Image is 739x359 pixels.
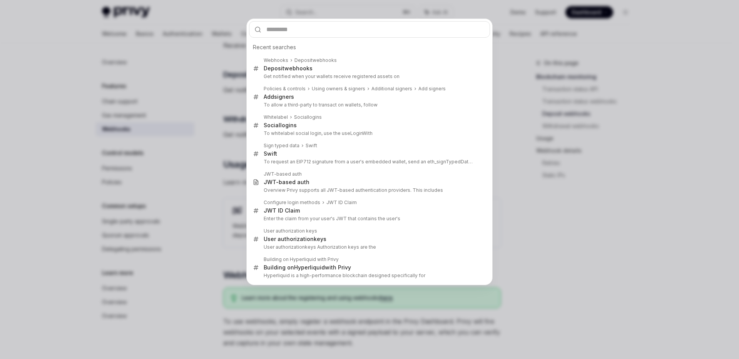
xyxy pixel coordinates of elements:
[264,102,474,108] p: To allow a third-party to transact on wallets, follow
[264,73,474,80] p: Get notified when your wallets receive registered assets on
[264,244,305,250] b: User authorization
[264,65,284,71] b: Deposit
[264,150,277,157] div: Swift
[264,207,300,214] div: T ID Claim
[264,57,288,63] div: Webhooks
[264,179,309,186] div: -based auth
[264,199,320,206] div: Configure login methods
[264,273,474,279] p: Hyperliquid is a high-performance blockchain designed specifically for
[264,179,276,185] b: JWT
[294,57,337,63] div: webhooks
[264,143,299,149] div: Sign typed data
[274,93,291,100] b: signer
[253,43,296,51] span: Recent searches
[264,86,306,92] div: Policies & controls
[294,264,325,271] b: Hyperliquid
[264,264,351,271] div: Building on with Privy
[306,143,317,149] div: Swift
[294,114,308,120] b: Social
[294,114,322,120] div: logins
[326,199,357,206] div: T ID Claim
[418,86,446,92] div: Add signers
[264,114,288,120] div: Whitelabel
[264,216,474,222] p: Enter the claim from your user's JWT that contains the user's
[312,86,365,92] div: Using owners & signers
[294,57,313,63] b: Deposit
[264,236,314,242] b: User authorization
[264,122,280,128] b: Social
[264,244,474,250] p: keys Authorization keys are the
[264,236,326,243] div: keys
[264,65,313,72] div: webhooks
[264,171,302,177] div: JWT-based auth
[264,187,474,193] p: Overview Privy supports all JWT-based authentication providers. This includes
[264,159,474,165] p: To request an EIP712 signature from a user's embedded wallet, send an eth_signTypedData_v4 JSON-
[264,256,339,263] div: Building on Hyperliquid with Privy
[264,122,297,129] div: logins
[371,86,412,92] div: Additional signers
[264,93,294,100] div: Add s
[264,207,273,214] b: JW
[264,130,474,136] p: To whitelabel social login, use the useLoginWith
[326,199,334,205] b: JW
[264,228,317,234] div: User authorization keys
